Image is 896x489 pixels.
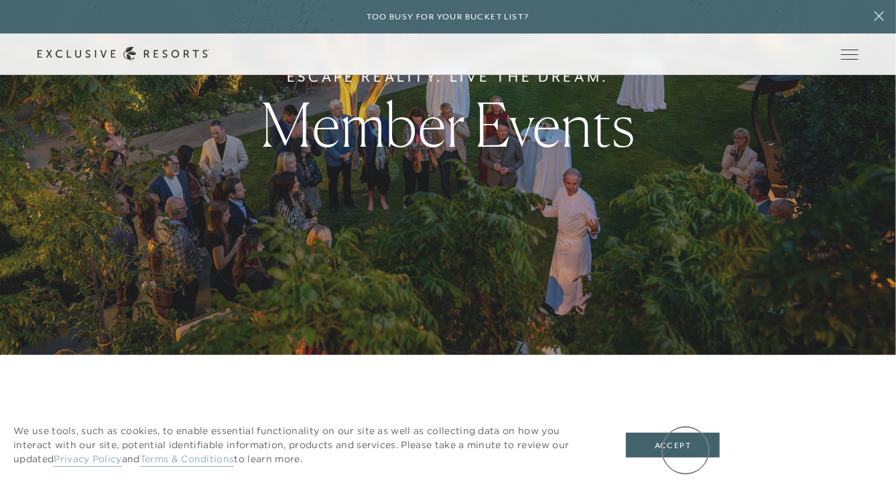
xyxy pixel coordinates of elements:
h6: Escape Reality. Live The Dream. [287,66,610,88]
button: Accept [626,433,720,458]
a: Terms & Conditions [140,453,235,467]
h6: Too busy for your bucket list? [367,11,529,23]
p: We use tools, such as cookies, to enable essential functionality on our site as well as collectin... [13,424,599,466]
button: Open navigation [841,50,858,59]
a: Privacy Policy [54,453,121,467]
h1: Member Events [261,94,635,155]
